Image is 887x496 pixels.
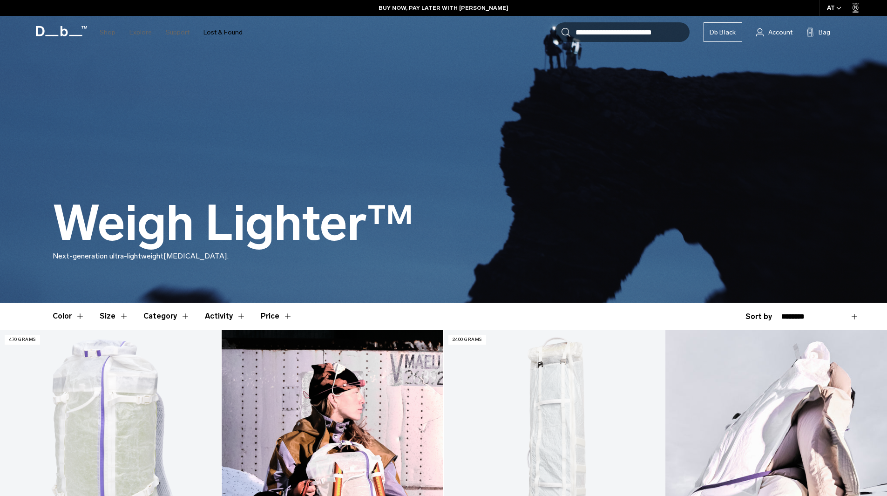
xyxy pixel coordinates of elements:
a: Db Black [704,22,742,42]
p: 2400 grams [448,335,486,345]
span: Next-generation ultra-lightweight [53,251,163,260]
a: Lost & Found [203,16,243,49]
span: Bag [819,27,830,37]
button: Toggle Price [261,303,292,330]
button: Toggle Filter [100,303,129,330]
a: Shop [100,16,115,49]
button: Toggle Filter [205,303,246,330]
h1: Weigh Lighter™ [53,197,413,251]
span: [MEDICAL_DATA]. [163,251,229,260]
button: Toggle Filter [143,303,190,330]
a: BUY NOW, PAY LATER WITH [PERSON_NAME] [379,4,508,12]
span: Account [768,27,792,37]
a: Explore [129,16,152,49]
nav: Main Navigation [93,16,250,49]
button: Bag [806,27,830,38]
button: Toggle Filter [53,303,85,330]
a: Support [166,16,190,49]
p: 470 grams [5,335,40,345]
a: Account [756,27,792,38]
